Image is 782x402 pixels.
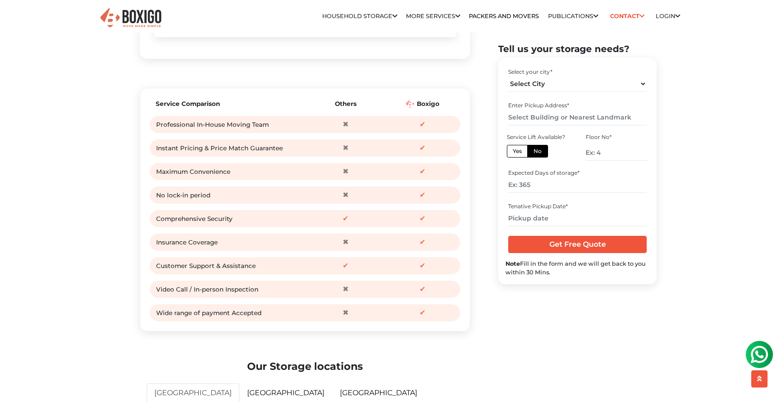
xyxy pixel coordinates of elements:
[415,306,429,320] span: ✔
[339,212,353,225] span: ✔
[498,43,657,54] h2: Tell us your storage needs?
[415,141,429,155] span: ✔
[156,99,305,108] div: Service Comparison
[548,13,598,19] a: Publications
[156,235,305,249] div: Insurance Coverage
[156,118,305,131] div: Professional In-House Moving Team
[751,370,768,388] button: scroll up
[508,101,646,110] div: Enter Pickup Address
[156,188,305,202] div: No lock-in period
[508,211,646,226] input: Pickup date
[505,259,649,277] div: Fill in the form and we will get back to you within 30 Mins.
[339,188,353,202] span: ✖
[508,236,646,253] input: Get Free Quote
[415,188,429,202] span: ✔
[310,99,382,108] div: Others
[99,7,162,29] img: Boxigo
[507,133,569,141] div: Service Lift Available?
[339,165,353,178] span: ✖
[156,306,305,320] div: Wide range of payment Accepted
[339,282,353,296] span: ✖
[656,13,680,19] a: Login
[147,360,463,373] h2: Our Storage locations
[156,141,305,155] div: Instant Pricing & Price Match Guarantee
[508,177,646,193] input: Ex: 365
[322,13,397,19] a: Household Storage
[415,235,429,249] span: ✔
[469,13,539,19] a: Packers and Movers
[156,282,305,296] div: Video Call / In-person Inspection
[508,110,646,125] input: Select Building or Nearest Landmark
[415,165,429,178] span: ✔
[607,9,647,23] a: Contact
[339,141,353,155] span: ✖
[339,306,353,320] span: ✖
[339,259,353,273] span: ✔
[415,118,429,131] span: ✔
[508,169,646,177] div: Expected Days of storage
[406,13,460,19] a: More services
[508,202,646,211] div: Tenative Pickup Date
[339,118,353,131] span: ✖
[339,235,353,249] span: ✖
[156,212,305,225] div: Comprehensive Security
[586,133,648,141] div: Floor No
[507,145,528,158] label: Yes
[415,259,429,273] span: ✔
[527,145,548,158] label: No
[9,9,27,27] img: whatsapp-icon.svg
[156,259,305,273] div: Customer Support & Assistance
[386,99,459,108] div: Boxigo
[415,212,429,225] span: ✔
[505,260,520,267] b: Note
[156,165,305,178] div: Maximum Convenience
[415,282,429,296] span: ✔
[586,145,648,161] input: Ex: 4
[508,68,646,76] div: Select your city
[406,100,414,108] img: Boxigo Logo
